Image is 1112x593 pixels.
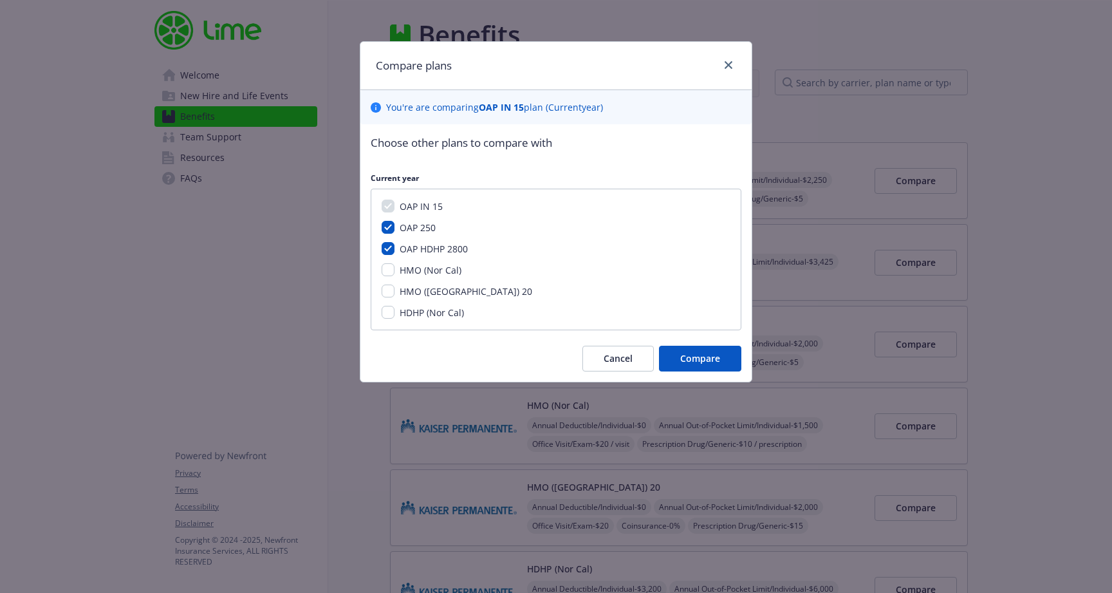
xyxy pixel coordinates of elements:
span: HMO ([GEOGRAPHIC_DATA]) 20 [400,285,532,297]
span: OAP HDHP 2800 [400,243,468,255]
span: OAP IN 15 [400,200,443,212]
button: Compare [659,346,741,372]
span: HDHP (Nor Cal) [400,306,464,319]
b: OAP IN 15 [479,101,524,113]
button: Cancel [582,346,654,372]
span: Cancel [604,352,633,364]
p: You ' re are comparing plan ( Current year) [386,100,603,114]
p: Choose other plans to compare with [371,135,741,151]
span: OAP 250 [400,221,436,234]
a: close [721,57,736,73]
span: HMO (Nor Cal) [400,264,461,276]
p: Current year [371,173,741,184]
span: Compare [680,352,720,364]
h1: Compare plans [376,57,452,74]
